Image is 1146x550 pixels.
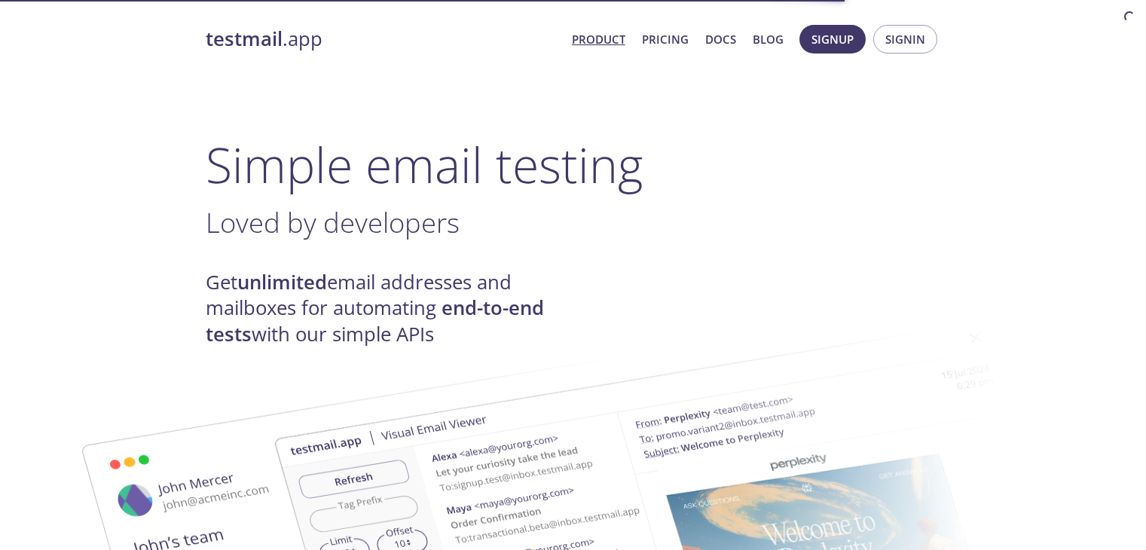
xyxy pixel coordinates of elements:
button: Signup [799,25,866,53]
a: Docs [705,29,736,49]
a: Pricing [642,29,689,49]
button: Signin [873,25,937,53]
strong: unlimited [237,269,327,295]
span: Signin [885,29,925,49]
h4: Get email addresses and mailboxes for automating with our simple APIs [206,270,573,347]
a: Product [572,29,625,49]
a: testmail.app [206,26,560,52]
h1: Simple email testing [206,136,941,194]
strong: testmail [206,26,283,52]
a: Blog [753,29,784,49]
span: Signup [811,29,854,49]
strong: end-to-end tests [206,295,544,347]
span: Loved by developers [206,203,460,241]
